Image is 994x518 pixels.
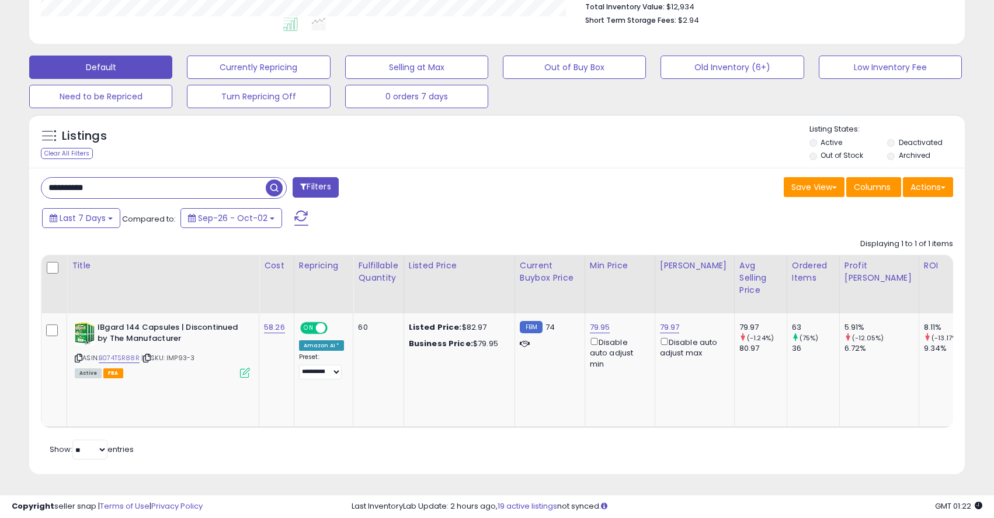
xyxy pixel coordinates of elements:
[75,322,250,377] div: ASIN:
[409,339,506,349] div: $79.95
[660,336,725,358] div: Disable auto adjust max
[498,500,557,512] a: 19 active listings
[187,56,330,79] button: Currently Repricing
[345,85,488,108] button: 0 orders 7 days
[326,323,345,333] span: OFF
[409,338,473,349] b: Business Price:
[62,128,107,144] h5: Listings
[29,85,172,108] button: Need to be Repriced
[75,322,95,346] img: 51B6qC6BgdL._SL40_.jpg
[792,343,839,354] div: 36
[345,56,488,79] button: Selling at Max
[739,322,787,333] div: 79.97
[747,333,774,343] small: (-1.24%)
[409,260,510,272] div: Listed Price
[12,500,54,512] strong: Copyright
[358,322,394,333] div: 60
[293,177,338,198] button: Filters
[264,322,285,333] a: 58.26
[41,148,93,159] div: Clear All Filters
[264,260,289,272] div: Cost
[99,353,140,363] a: B074TSR88R
[299,353,345,379] div: Preset:
[678,15,699,26] span: $2.94
[198,212,267,224] span: Sep-26 - Oct-02
[100,500,150,512] a: Terms of Use
[924,260,967,272] div: ROI
[854,181,891,193] span: Columns
[809,124,965,135] p: Listing States:
[590,322,610,333] a: 79.95
[860,239,953,250] div: Displaying 1 to 1 of 1 items
[846,177,901,197] button: Columns
[299,260,349,272] div: Repricing
[75,368,102,378] span: All listings currently available for purchase on Amazon
[821,137,842,147] label: Active
[141,353,194,362] span: | SKU: IMP93-3
[503,56,646,79] button: Out of Buy Box
[660,322,680,333] a: 79.97
[409,322,462,333] b: Listed Price:
[12,501,203,512] div: seller snap | |
[739,260,782,296] div: Avg Selling Price
[899,137,943,147] label: Deactivated
[545,322,555,333] span: 74
[103,368,123,378] span: FBA
[844,322,919,333] div: 5.91%
[899,150,930,160] label: Archived
[924,343,971,354] div: 9.34%
[784,177,844,197] button: Save View
[98,322,239,347] b: IBgard 144 Capsules | Discontinued by The Manufacturer
[932,333,960,343] small: (-13.17%)
[844,343,919,354] div: 6.72%
[792,260,835,284] div: Ordered Items
[852,333,884,343] small: (-12.05%)
[352,501,982,512] div: Last InventoryLab Update: 2 hours ago, not synced.
[800,333,819,343] small: (75%)
[60,212,106,224] span: Last 7 Days
[585,2,665,12] b: Total Inventory Value:
[520,321,543,333] small: FBM
[844,260,914,284] div: Profit [PERSON_NAME]
[358,260,398,284] div: Fulfillable Quantity
[819,56,962,79] button: Low Inventory Fee
[409,322,506,333] div: $82.97
[151,500,203,512] a: Privacy Policy
[187,85,330,108] button: Turn Repricing Off
[590,336,646,369] div: Disable auto adjust min
[821,150,863,160] label: Out of Stock
[792,322,839,333] div: 63
[590,260,650,272] div: Min Price
[660,260,729,272] div: [PERSON_NAME]
[72,260,254,272] div: Title
[924,322,971,333] div: 8.11%
[935,500,982,512] span: 2025-10-10 01:22 GMT
[29,56,172,79] button: Default
[301,323,316,333] span: ON
[520,260,580,284] div: Current Buybox Price
[299,340,345,351] div: Amazon AI *
[122,213,176,225] span: Compared to:
[50,444,134,455] span: Show: entries
[585,15,676,25] b: Short Term Storage Fees:
[739,343,787,354] div: 80.97
[661,56,804,79] button: Old Inventory (6+)
[42,208,120,228] button: Last 7 Days
[180,208,282,228] button: Sep-26 - Oct-02
[903,177,953,197] button: Actions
